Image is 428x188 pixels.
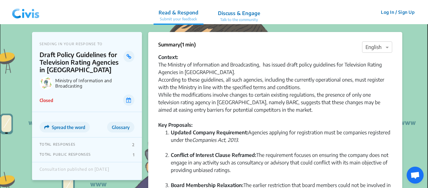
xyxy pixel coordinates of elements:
p: 2 [132,142,134,147]
p: Closed [40,97,53,104]
strong: Updated Company Requirement: [171,129,248,136]
p: Summary [158,41,196,48]
div: Open chat [407,167,424,184]
p: Draft Policy Guidelines for Television Rating Agencies in [GEOGRAPHIC_DATA] [40,51,123,73]
strong: Key Proposals: [158,122,192,128]
p: TOTAL PUBLIC RESPONSES [40,152,91,157]
p: Talk to the community [218,17,260,23]
strong: Conflict of Interest Clause Reframed: [171,152,256,158]
p: TOTAL RESPONSES [40,142,75,147]
span: Glossary [112,125,130,130]
strong: Context: [158,54,178,60]
img: Ministry of Information and Broadcasting logo [40,77,53,90]
p: SENDING IN YOUR RESPONSE TO [40,42,134,46]
p: Read & Respond [159,9,198,16]
p: 1 [133,152,134,157]
li: The requirement focuses on ensuring the company does not engage in any activity such as consultan... [171,151,392,181]
div: The Ministry of Information and Broadcasting, has issued draft policy guidelines for Television R... [158,61,392,121]
button: Glossary [107,122,134,132]
em: Companies Act, 2013. [192,137,239,143]
div: Consultation published on [DATE] [40,167,109,175]
p: Submit your feedback [159,16,198,22]
span: (1 min) [180,41,196,48]
li: Agencies applying for registration must be companies registered under the [171,129,392,151]
img: navlogo.png [9,3,42,22]
button: Log In / Sign Up [377,7,419,17]
span: Spread the word [52,125,85,130]
p: Ministry of Information and Broadcasting [55,78,134,89]
p: Discuss & Engage [218,9,260,17]
button: Spread the word [40,122,90,132]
